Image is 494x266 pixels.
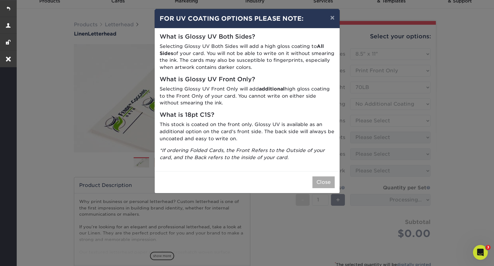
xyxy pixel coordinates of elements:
button: Close [312,176,335,188]
strong: additional [259,86,285,92]
h5: What is Glossy UV Both Sides? [160,33,335,40]
h5: What is Glossy UV Front Only? [160,76,335,83]
p: Selecting Glossy UV Front Only will add high gloss coating to the Front Only of your card. You ca... [160,86,335,107]
span: 3 [486,245,491,250]
h5: What is 18pt C1S? [160,112,335,119]
button: × [325,9,339,26]
p: Selecting Glossy UV Both Sides will add a high gloss coating to of your card. You will not be abl... [160,43,335,71]
iframe: Intercom live chat [473,245,488,260]
p: This stock is coated on the front only. Glossy UV is available as an additional option on the car... [160,121,335,142]
strong: All Sides [160,43,324,56]
i: *If ordering Folded Cards, the Front Refers to the Outside of your card, and the Back refers to t... [160,147,325,160]
h4: FOR UV COATING OPTIONS PLEASE NOTE: [160,14,335,23]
